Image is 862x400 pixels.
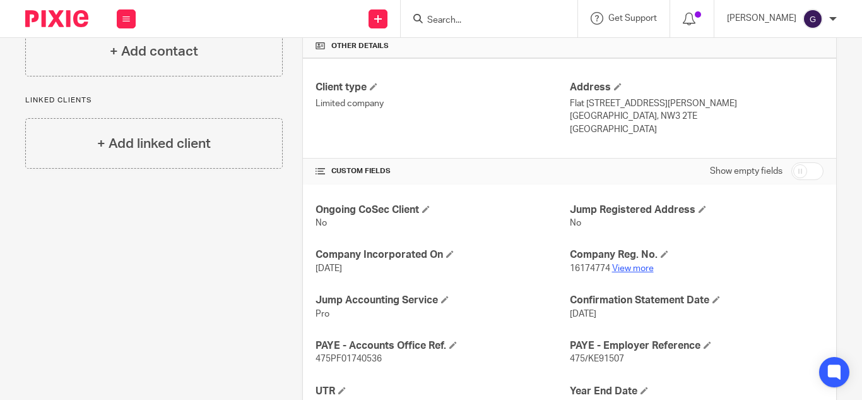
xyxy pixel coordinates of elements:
[426,15,540,27] input: Search
[25,10,88,27] img: Pixie
[803,9,823,29] img: svg%3E
[316,294,569,307] h4: Jump Accounting Service
[97,134,211,154] h4: + Add linked client
[316,166,569,176] h4: CUSTOM FIELDS
[570,294,824,307] h4: Confirmation Statement Date
[316,248,569,262] h4: Company Incorporated On
[570,81,824,94] h4: Address
[570,203,824,217] h4: Jump Registered Address
[710,165,782,178] label: Show empty fields
[570,97,824,110] p: Flat [STREET_ADDRESS][PERSON_NAME]
[570,264,610,273] span: 16174774
[570,385,824,398] h4: Year End Date
[570,339,824,353] h4: PAYE - Employer Reference
[316,81,569,94] h4: Client type
[316,264,342,273] span: [DATE]
[570,219,581,227] span: No
[331,41,389,51] span: Other details
[316,355,382,363] span: 475PF01740536
[612,264,654,273] a: View more
[316,385,569,398] h4: UTR
[316,97,569,110] p: Limited company
[570,248,824,262] h4: Company Reg. No.
[570,310,596,318] span: [DATE]
[727,12,796,25] p: [PERSON_NAME]
[570,355,624,363] span: 475/KE91507
[608,14,657,23] span: Get Support
[316,219,327,227] span: No
[570,110,824,123] p: [GEOGRAPHIC_DATA], NW3 2TE
[316,310,329,318] span: Pro
[110,42,198,61] h4: + Add contact
[316,339,569,353] h4: PAYE - Accounts Office Ref.
[570,123,824,136] p: [GEOGRAPHIC_DATA]
[25,95,283,106] p: Linked clients
[316,203,569,217] h4: Ongoing CoSec Client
